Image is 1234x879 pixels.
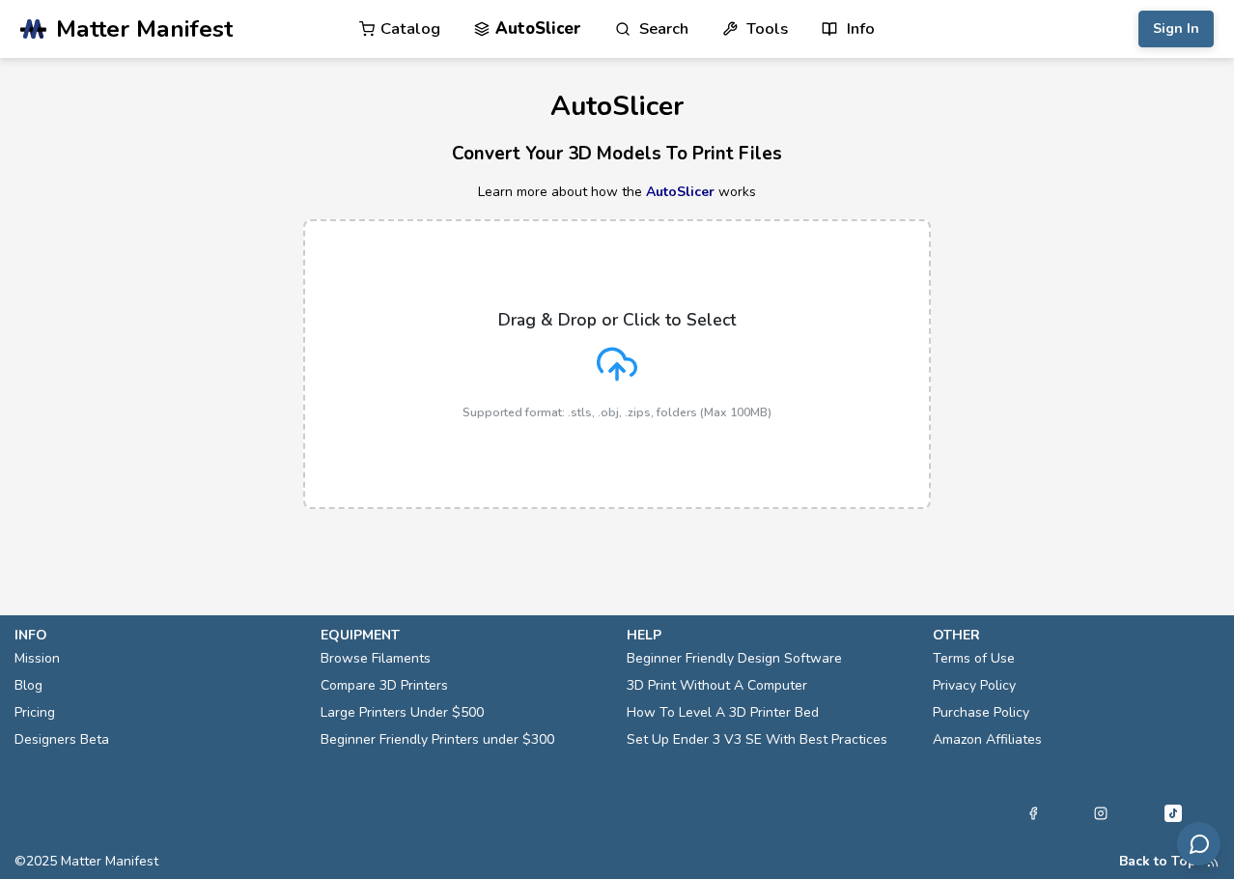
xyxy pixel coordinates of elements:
a: Privacy Policy [933,672,1016,699]
p: other [933,625,1220,645]
a: Set Up Ender 3 V3 SE With Best Practices [627,726,887,753]
a: Large Printers Under $500 [321,699,484,726]
p: Supported format: .stls, .obj, .zips, folders (Max 100MB) [463,406,771,419]
a: Amazon Affiliates [933,726,1042,753]
a: Instagram [1094,802,1108,825]
button: Back to Top [1119,854,1196,869]
span: © 2025 Matter Manifest [14,854,158,869]
a: How To Level A 3D Printer Bed [627,699,819,726]
a: Browse Filaments [321,645,431,672]
a: Pricing [14,699,55,726]
a: Mission [14,645,60,672]
span: Matter Manifest [56,15,233,43]
a: Purchase Policy [933,699,1029,726]
a: Beginner Friendly Design Software [627,645,842,672]
a: AutoSlicer [646,183,715,201]
a: Tiktok [1162,802,1185,825]
a: Blog [14,672,42,699]
a: Compare 3D Printers [321,672,448,699]
p: equipment [321,625,607,645]
p: Drag & Drop or Click to Select [498,310,736,329]
a: Terms of Use [933,645,1015,672]
a: 3D Print Without A Computer [627,672,807,699]
a: Beginner Friendly Printers under $300 [321,726,554,753]
p: help [627,625,913,645]
button: Sign In [1138,11,1214,47]
a: RSS Feed [1206,854,1220,869]
a: Facebook [1026,802,1040,825]
button: Send feedback via email [1177,822,1220,865]
p: info [14,625,301,645]
a: Designers Beta [14,726,109,753]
